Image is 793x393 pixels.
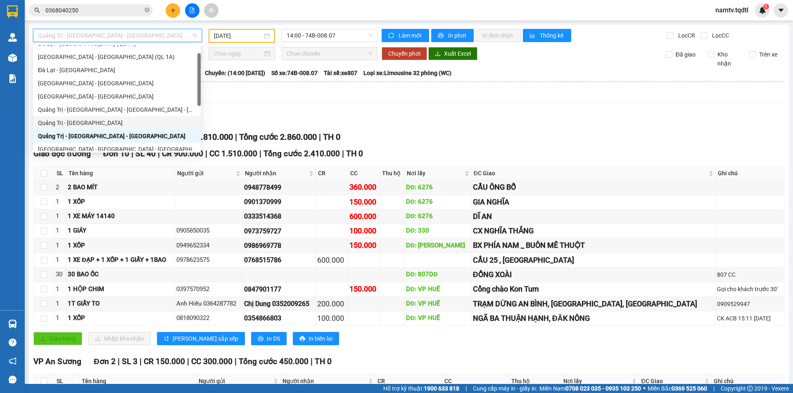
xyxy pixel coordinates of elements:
[187,357,189,366] span: |
[349,211,378,222] div: 600.000
[442,374,509,388] th: CC
[56,299,65,309] div: 1
[33,332,82,345] button: uploadGiao hàng
[144,357,185,366] span: CR 150.000
[716,167,784,180] th: Ghi chú
[56,270,65,280] div: 30
[244,226,314,236] div: 0973759727
[709,5,755,15] span: namtv.tqdtl
[399,31,423,40] span: Làm mới
[239,357,309,366] span: Tổng cước 450.000
[565,385,641,392] strong: 0708 023 035 - 0935 103 250
[406,299,470,309] div: DĐ: VP HUẾ
[424,385,459,392] strong: 1900 633 818
[8,33,17,42] img: warehouse-icon
[777,7,785,14] span: caret-down
[317,313,346,324] div: 100.000
[244,240,314,251] div: 0986969778
[80,374,197,388] th: Tên hàng
[763,4,769,9] sup: 1
[672,50,699,59] span: Đã giao
[164,336,169,342] span: sort-ascending
[473,196,715,208] div: GIA NGHĨA
[473,313,715,324] div: NGÃ BA THUẬN HẠNH, ĐĂK NÔNG
[55,374,80,388] th: SL
[747,386,753,391] span: copyright
[157,332,245,345] button: sort-ascending[PERSON_NAME] sắp xếp
[383,384,459,393] span: Hỗ trợ kỹ thuật:
[189,7,195,13] span: file-add
[158,149,160,158] span: |
[406,313,470,323] div: DĐ: VP HUẾ
[68,299,173,309] div: 1T GIẤY TO
[68,255,173,265] div: 1 XE ĐẠP + 1 XỐP + 1 GIẤY + 1BAO
[170,7,176,13] span: plus
[56,197,65,207] div: 1
[244,182,314,193] div: 0948778499
[346,149,363,158] span: TH 0
[135,149,156,158] span: SL 40
[176,226,241,236] div: 0905850035
[717,299,783,308] div: 0909529947
[317,254,346,266] div: 600.000
[176,299,241,309] div: Anh Hiếu 0364287782
[342,149,344,158] span: |
[271,68,318,78] span: Số xe: 74B-008.07
[176,285,241,294] div: 0397570952
[56,285,65,294] div: 1
[176,255,241,265] div: 0978623575
[38,52,196,61] div: [GEOGRAPHIC_DATA] - [GEOGRAPHIC_DATA] (QL 1A)
[759,7,766,14] img: icon-new-feature
[349,181,378,193] div: 360.000
[717,314,783,323] div: CK ACB 15:11 [DATE]
[38,105,196,114] div: Quảng Trị - [GEOGRAPHIC_DATA] - [GEOGRAPHIC_DATA] - [GEOGRAPHIC_DATA]
[473,225,715,237] div: CX NGHĨA THẮNG
[88,332,151,345] button: downloadNhập kho nhận
[245,169,307,178] span: Người nhận
[756,50,781,59] span: Trên xe
[712,374,784,388] th: Ghi chú
[675,31,696,40] span: Lọc CR
[68,270,173,280] div: 30 BAO ỐC
[648,384,707,393] span: Miền Bắc
[349,240,378,251] div: 150.000
[382,47,427,60] button: Chuyển phơi
[283,377,367,386] span: Người nhận
[406,285,470,294] div: DĐ: VP HUẾ
[66,167,175,180] th: Tên hàng
[473,254,715,266] div: CẦU 25 , [GEOGRAPHIC_DATA]
[244,299,314,309] div: Chị Dung 0352009265
[406,241,470,251] div: DĐ: [PERSON_NAME]
[38,92,196,101] div: [GEOGRAPHIC_DATA] - [GEOGRAPHIC_DATA]
[435,51,441,57] span: download
[473,298,715,310] div: TRẠM DỪNG AN BÌNH, [GEOGRAPHIC_DATA], [GEOGRAPHIC_DATA]
[204,3,218,18] button: aim
[9,339,17,346] span: question-circle
[244,197,314,207] div: 0901370999
[363,68,451,78] span: Loại xe: Limousine 32 phòng (WC)
[235,132,237,142] span: |
[214,31,262,40] input: 11/08/2025
[264,149,340,158] span: Tổng cước 2.410.000
[56,212,65,221] div: 1
[473,181,715,193] div: CẦU ÔNG BỐ
[319,132,321,142] span: |
[8,74,17,83] img: solution-icon
[56,255,65,265] div: 1
[56,183,65,193] div: 2
[56,241,65,251] div: 1
[380,167,405,180] th: Thu hộ
[476,29,521,42] button: In đơn chọn
[465,384,467,393] span: |
[177,169,234,178] span: Người gửi
[145,7,150,14] span: close-circle
[473,269,715,280] div: ĐỒNG XOÀI
[407,169,463,178] span: Nơi lấy
[473,211,715,222] div: DĨ AN
[317,298,346,310] div: 200.000
[309,334,332,343] span: In biên lai
[7,5,18,18] img: logo-vxr
[523,29,571,42] button: bar-chartThống kê
[9,376,17,384] span: message
[287,29,373,42] span: 14:00 - 74B-008.07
